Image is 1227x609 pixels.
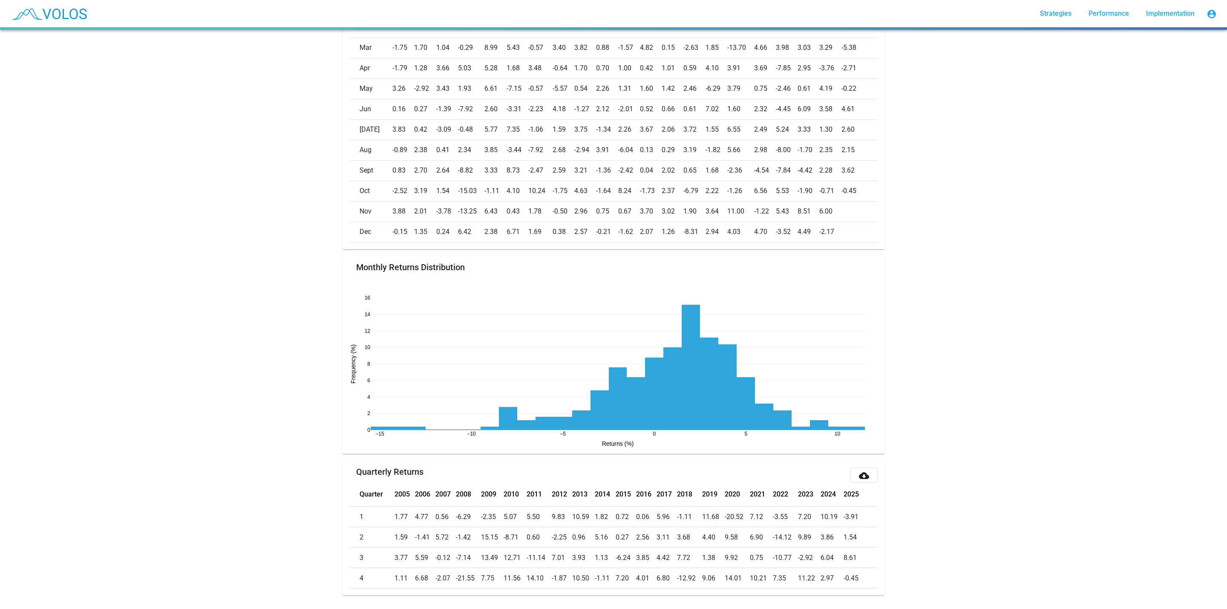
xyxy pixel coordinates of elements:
td: -2.47 [528,160,553,181]
td: 4.82 [640,38,662,58]
td: -8.71 [504,527,527,548]
td: 4.63 [574,181,596,201]
td: -1.62 [618,222,640,242]
td: 2.46 [683,78,705,99]
td: 0.70 [596,58,618,78]
td: -7.84 [776,160,798,181]
td: 0.65 [683,160,705,181]
td: -1.22 [754,201,776,222]
td: -1.79 [392,58,414,78]
td: 1.38 [702,548,725,568]
td: -2.63 [683,38,705,58]
td: 7.12 [750,507,773,527]
td: -8.31 [683,222,705,242]
td: 1.68 [706,160,727,181]
td: 5.50 [527,507,552,527]
td: 2.95 [798,58,819,78]
td: 3.68 [677,527,702,548]
td: 0.42 [414,119,436,140]
td: 1.82 [595,507,615,527]
td: 1.78 [528,201,553,222]
td: 0.56 [435,507,456,527]
td: 3.67 [640,119,662,140]
td: -14.12 [773,527,798,548]
td: -3.55 [773,507,798,527]
td: 2.22 [706,181,727,201]
td: 2.64 [436,160,458,181]
td: 0.88 [596,38,618,58]
td: 1.26 [662,222,683,242]
td: -3.76 [819,58,841,78]
td: -2.36 [727,160,754,181]
td: 8.24 [618,181,640,201]
td: -1.82 [706,140,727,160]
td: -15.03 [458,181,485,201]
td: 1.90 [683,201,705,222]
td: 3.88 [392,201,414,222]
td: 0.43 [507,201,528,222]
td: 0.29 [662,140,683,160]
td: 6.00 [819,201,841,222]
td: Aug [349,140,392,160]
td: 3.75 [574,119,596,140]
td: 1.68 [507,58,528,78]
td: 2.06 [662,119,683,140]
td: 12.71 [504,548,527,568]
td: 2.59 [553,160,574,181]
td: -0.29 [458,38,485,58]
td: 2 [349,527,395,548]
td: 5.96 [657,507,677,527]
td: 6.56 [754,181,776,201]
td: 3 [349,548,395,568]
td: 3.21 [574,160,596,181]
td: 2.38 [484,222,506,242]
td: 0.66 [662,99,683,119]
td: 5.66 [727,140,754,160]
td: -0.71 [819,181,841,201]
td: -3.31 [507,99,528,119]
td: 1.54 [436,181,458,201]
td: -2.94 [574,140,596,160]
td: 0.42 [640,58,662,78]
td: 3.72 [683,119,705,140]
td: 7.01 [552,548,572,568]
td: 3.77 [395,548,415,568]
td: 0.52 [640,99,662,119]
td: -6.29 [456,507,481,527]
td: -0.50 [553,201,574,222]
td: 4.61 [841,99,878,119]
td: 6.43 [484,201,506,222]
td: -1.42 [456,527,481,548]
td: 8.61 [844,548,878,568]
td: 4.70 [754,222,776,242]
td: 3.98 [776,38,798,58]
td: 1.60 [727,99,754,119]
td: -0.57 [528,38,553,58]
td: 3.86 [821,527,844,548]
td: -6.04 [618,140,640,160]
mat-icon: account_circle [1207,9,1217,19]
td: -10.77 [773,548,798,568]
td: 5.43 [776,201,798,222]
td: 2.07 [640,222,662,242]
td: 6.68 [415,568,435,589]
td: 7.75 [481,568,504,589]
td: 2.38 [414,140,436,160]
td: 0.61 [798,78,819,99]
td: 2.70 [414,160,436,181]
td: 4.10 [507,181,528,201]
td: 3.82 [574,38,596,58]
td: 5.16 [595,527,615,548]
td: -2.17 [819,222,841,242]
td: 2.57 [574,222,596,242]
td: 2.15 [841,140,878,160]
td: -21.55 [456,568,481,589]
td: 3.29 [819,38,841,58]
td: 6.42 [458,222,485,242]
td: 0.13 [640,140,662,160]
td: 8.99 [484,38,506,58]
td: 6.55 [727,119,754,140]
td: 11.00 [727,201,754,222]
td: 0.75 [750,548,773,568]
td: -2.23 [528,99,553,119]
